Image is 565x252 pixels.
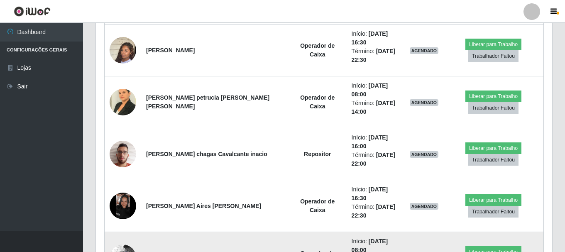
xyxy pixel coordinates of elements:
[110,136,136,171] img: 1738680249125.jpeg
[410,151,439,158] span: AGENDADO
[465,39,521,50] button: Liberar para Trabalho
[352,29,400,47] li: Início:
[465,91,521,102] button: Liberar para Trabalho
[304,151,331,157] strong: Repositor
[352,30,388,46] time: [DATE] 16:30
[14,6,51,17] img: CoreUI Logo
[146,47,195,54] strong: [PERSON_NAME]
[146,151,267,157] strong: [PERSON_NAME] chagas Cavalcante inacio
[465,142,521,154] button: Liberar para Trabalho
[352,134,388,149] time: [DATE] 16:00
[468,50,519,62] button: Trabalhador Faltou
[352,82,388,98] time: [DATE] 08:00
[352,99,400,116] li: Término:
[110,27,136,74] img: 1745635313698.jpeg
[352,133,400,151] li: Início:
[468,206,519,218] button: Trabalhador Faltou
[110,84,136,120] img: 1730387044768.jpeg
[352,186,388,201] time: [DATE] 16:30
[410,99,439,106] span: AGENDADO
[300,94,335,110] strong: Operador de Caixa
[352,185,400,203] li: Início:
[146,203,261,209] strong: [PERSON_NAME] Aires [PERSON_NAME]
[352,47,400,64] li: Término:
[410,47,439,54] span: AGENDADO
[465,194,521,206] button: Liberar para Trabalho
[352,203,400,220] li: Término:
[300,42,335,58] strong: Operador de Caixa
[468,154,519,166] button: Trabalhador Faltou
[468,102,519,114] button: Trabalhador Faltou
[300,198,335,213] strong: Operador de Caixa
[110,193,136,219] img: 1654735037809.jpeg
[146,94,269,110] strong: [PERSON_NAME] petrucia [PERSON_NAME] [PERSON_NAME]
[410,203,439,210] span: AGENDADO
[352,81,400,99] li: Início:
[352,151,400,168] li: Término:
